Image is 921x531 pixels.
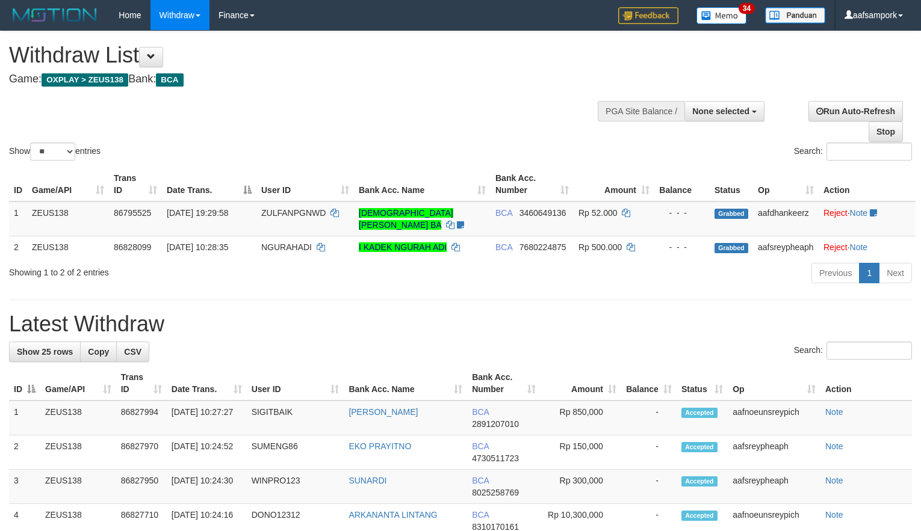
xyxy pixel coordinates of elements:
img: Button%20Memo.svg [696,7,747,24]
td: [DATE] 10:27:27 [167,401,247,435]
span: BCA [472,476,489,485]
td: aafsreypheaph [728,470,820,504]
th: Bank Acc. Name: activate to sort column ascending [354,167,491,201]
span: Accepted [681,442,718,452]
img: MOTION_logo.png [9,6,101,24]
span: NGURAHADI [261,242,312,252]
span: BCA [156,73,183,87]
td: ZEUS138 [27,201,109,236]
th: Trans ID: activate to sort column ascending [109,167,162,201]
span: Copy 3460649136 to clipboard [519,208,566,218]
a: Previous [811,263,860,283]
th: Bank Acc. Name: activate to sort column ascending [344,366,467,401]
th: Amount: activate to sort column ascending [541,366,621,401]
td: Rp 300,000 [541,470,621,504]
th: Action [819,167,916,201]
a: Note [850,208,868,218]
td: 1 [9,201,27,236]
td: [DATE] 10:24:52 [167,435,247,470]
td: aafnoeunsreypich [728,401,820,435]
span: BCA [495,208,512,218]
th: Op: activate to sort column ascending [753,167,819,201]
td: ZEUS138 [40,401,116,435]
th: Date Trans.: activate to sort column ascending [167,366,247,401]
th: Amount: activate to sort column ascending [574,167,654,201]
div: PGA Site Balance / [598,101,684,121]
td: - [621,470,677,504]
a: Copy [80,342,117,362]
th: Bank Acc. Number: activate to sort column ascending [467,366,541,401]
div: - - - [659,241,705,253]
td: 2 [9,435,40,470]
span: ZULFANPGNWD [261,208,326,218]
a: Stop [869,121,903,142]
span: CSV [124,347,141,357]
th: Trans ID: activate to sort column ascending [116,366,167,401]
span: Copy 4730511723 to clipboard [472,453,519,463]
input: Search: [826,143,912,161]
span: Copy 2891207010 to clipboard [472,419,519,429]
a: Reject [823,208,848,218]
td: · [819,201,916,236]
input: Search: [826,342,912,360]
span: BCA [472,441,489,451]
label: Search: [794,143,912,161]
span: [DATE] 19:29:58 [167,208,228,218]
td: Rp 150,000 [541,435,621,470]
span: Copy [88,347,109,357]
td: 2 [9,236,27,258]
td: 1 [9,401,40,435]
span: Rp 500.000 [578,242,622,252]
img: panduan.png [765,7,825,23]
a: Note [825,441,843,451]
th: Balance [654,167,710,201]
td: ZEUS138 [40,435,116,470]
select: Showentries [30,143,75,161]
label: Show entries [9,143,101,161]
a: Note [825,510,843,520]
th: Status: activate to sort column ascending [677,366,728,401]
span: Accepted [681,476,718,486]
a: Note [850,242,868,252]
a: Reject [823,242,848,252]
td: · [819,236,916,258]
td: 86827950 [116,470,167,504]
td: ZEUS138 [27,236,109,258]
td: Rp 850,000 [541,401,621,435]
a: Next [879,263,912,283]
th: Op: activate to sort column ascending [728,366,820,401]
td: SUMENG86 [247,435,344,470]
a: CSV [116,342,149,362]
th: Balance: activate to sort column ascending [621,366,677,401]
span: BCA [472,407,489,417]
th: Game/API: activate to sort column ascending [27,167,109,201]
span: Rp 52.000 [578,208,618,218]
td: [DATE] 10:24:30 [167,470,247,504]
span: OXPLAY > ZEUS138 [42,73,128,87]
a: Run Auto-Refresh [808,101,903,121]
span: Show 25 rows [17,347,73,357]
th: Bank Acc. Number: activate to sort column ascending [491,167,574,201]
th: User ID: activate to sort column ascending [247,366,344,401]
td: - [621,435,677,470]
span: Copy 7680224875 to clipboard [519,242,566,252]
th: Game/API: activate to sort column ascending [40,366,116,401]
span: Accepted [681,511,718,521]
a: EKO PRAYITNO [349,441,411,451]
a: I KADEK NGURAH ADI [359,242,447,252]
span: [DATE] 10:28:35 [167,242,228,252]
button: None selected [684,101,764,121]
td: 3 [9,470,40,504]
span: Copy 8025258769 to clipboard [472,488,519,497]
a: Show 25 rows [9,342,81,362]
span: 86828099 [114,242,151,252]
span: BCA [472,510,489,520]
a: [DEMOGRAPHIC_DATA][PERSON_NAME] BA [359,208,453,230]
th: User ID: activate to sort column ascending [256,167,354,201]
h4: Game: Bank: [9,73,602,85]
td: aafsreypheaph [753,236,819,258]
td: WINPRO123 [247,470,344,504]
th: Action [820,366,912,401]
span: Grabbed [715,243,748,253]
span: 86795525 [114,208,151,218]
